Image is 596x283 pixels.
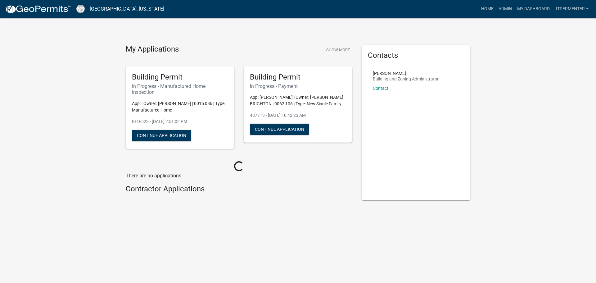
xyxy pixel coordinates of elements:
p: 437713 - [DATE] 10:42:23 AM [250,112,346,119]
a: Admin [496,3,515,15]
button: Show More [324,45,352,55]
h4: My Applications [126,45,179,54]
h6: In Progress - Payment [250,83,346,89]
p: App: | Owner: [PERSON_NAME] | 0015 086 | Type: Manufactured Home [132,100,228,113]
h6: In Progress - Manufactured Home Inspection [132,83,228,95]
button: Continue Application [132,130,191,141]
a: Home [479,3,496,15]
p: Building and Zoning Administrator [373,77,439,81]
a: Contact [373,86,388,91]
h5: Contacts [368,51,464,60]
button: Continue Application [250,124,309,135]
p: There are no applications [126,172,352,180]
img: Cook County, Georgia [76,5,85,13]
h5: Building Permit [250,73,346,82]
p: App: [PERSON_NAME] | Owner: [PERSON_NAME] BRIGHTON | 0062 106 | Type: New Single Family [250,94,346,107]
a: [GEOGRAPHIC_DATA], [US_STATE] [90,4,164,14]
h5: Building Permit [132,73,228,82]
a: jtpermenter [552,3,591,15]
wm-workflow-list-section: Contractor Applications [126,185,352,196]
a: My Dashboard [515,3,552,15]
p: [PERSON_NAME] [373,71,439,75]
p: BLD-528 - [DATE] 2:51:02 PM [132,118,228,125]
h4: Contractor Applications [126,185,352,194]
